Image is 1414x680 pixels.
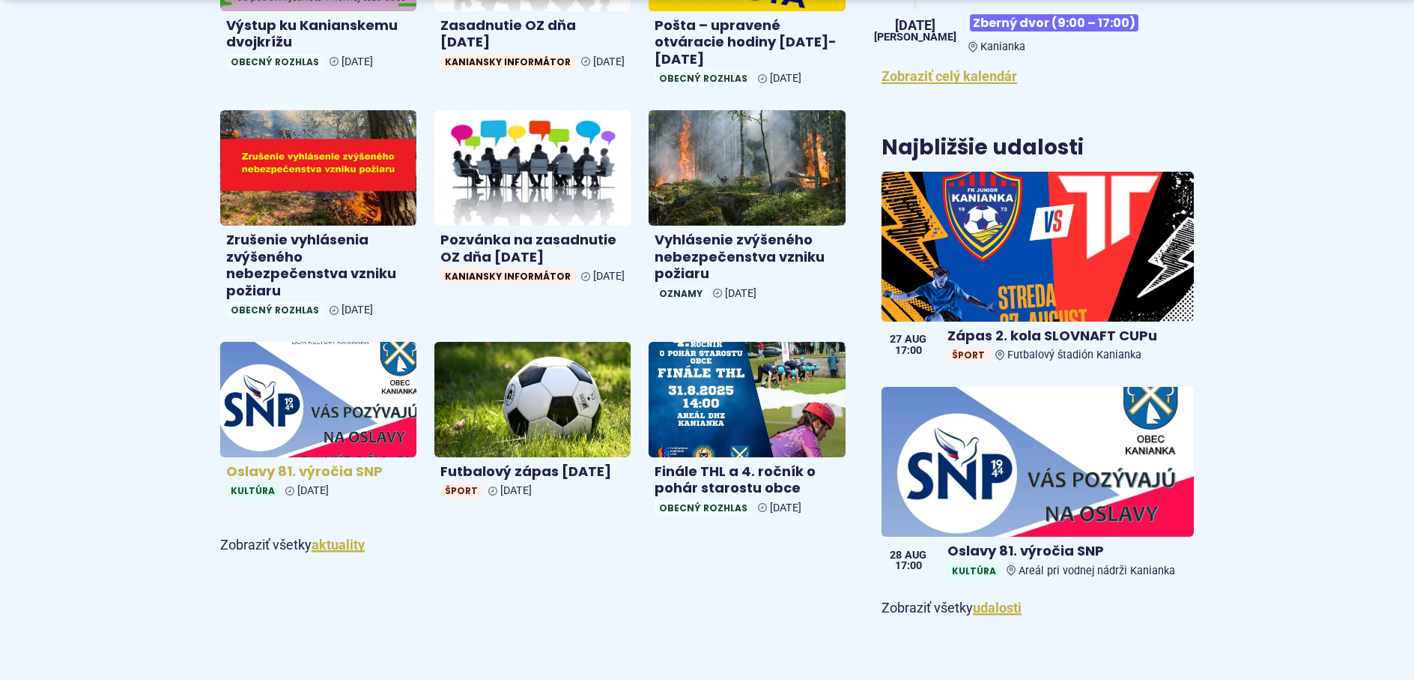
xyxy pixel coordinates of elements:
h4: Pozvánka na zasadnutie OZ dňa [DATE] [440,232,625,265]
span: Areál pri vodnej nádrži Kanianka [1019,565,1175,577]
span: aug [905,334,926,345]
span: Kultúra [947,563,1001,579]
a: Zápas 2. kola SLOVNAFT CUPu ŠportFutbalový štadión Kanianka 27 aug 17:00 [882,172,1194,370]
span: Šport [947,347,989,363]
span: Kaniansky informátor [440,268,575,284]
p: Zobraziť všetky [882,597,1194,620]
span: Kultúra [226,483,279,499]
span: 17:00 [890,346,926,356]
a: Pozvánka na zasadnutie OZ dňa [DATE] Kaniansky informátor [DATE] [434,110,631,290]
span: Oznamy [655,286,707,301]
span: [DATE] [593,270,625,283]
span: Futbalový štadión Kanianka [1007,349,1141,361]
span: [DATE] [770,72,801,85]
p: Zobraziť všetky [220,534,846,557]
span: Kanianka [980,40,1025,53]
h4: Zrušenie vyhlásenia zvýšeného nebezpečenstva vzniku požiaru [226,232,410,299]
span: Obecný rozhlas [655,500,752,516]
span: aug [905,550,926,561]
h3: Najbližšie udalosti [882,136,1084,160]
a: Zberný dvor (9:00 – 17:00) Kanianka [DATE] [PERSON_NAME] [882,8,1194,53]
a: Futbalový zápas [DATE] Šport [DATE] [434,342,631,505]
h4: Pošta – upravené otváracie hodiny [DATE]-[DATE] [655,17,839,68]
span: 28 [890,550,902,561]
a: Zobraziť celý kalendár [882,68,1017,84]
a: Zobraziť všetky udalosti [973,600,1022,616]
span: [DATE] [593,55,625,68]
span: 17:00 [890,561,926,571]
span: [DATE] [342,304,373,316]
a: Finále THL a 4. ročník o pohár starostu obce Obecný rozhlas [DATE] [649,342,845,522]
span: [PERSON_NAME] [874,32,956,43]
span: [DATE] [725,287,756,300]
a: Zobraziť všetky aktuality [312,537,365,553]
a: Vyhlásenie zvýšeného nebezpečenstva vzniku požiaru Oznamy [DATE] [649,110,845,307]
span: [DATE] [342,55,373,68]
h4: Oslavy 81. výročia SNP [226,463,410,481]
span: Šport [440,483,482,499]
span: [DATE] [874,19,956,32]
span: Zberný dvor (9:00 – 17:00) [970,14,1138,31]
h4: Futbalový zápas [DATE] [440,463,625,481]
span: [DATE] [770,502,801,514]
span: Obecný rozhlas [226,54,324,70]
a: Oslavy 81. výročia SNP Kultúra [DATE] [220,342,416,505]
h4: Výstup ku Kanianskemu dvojkrížu [226,17,410,51]
span: Obecný rozhlas [226,302,324,318]
a: Zrušenie vyhlásenia zvýšeného nebezpečenstva vzniku požiaru Obecný rozhlas [DATE] [220,110,416,324]
span: Kaniansky informátor [440,54,575,70]
span: Obecný rozhlas [655,70,752,86]
span: [DATE] [297,484,329,497]
a: Oslavy 81. výročia SNP KultúraAreál pri vodnej nádrži Kanianka 28 aug 17:00 [882,387,1194,585]
h4: Vyhlásenie zvýšeného nebezpečenstva vzniku požiaru [655,232,839,283]
h4: Zasadnutie OZ dňa [DATE] [440,17,625,51]
h4: Finále THL a 4. ročník o pohár starostu obce [655,463,839,497]
span: 27 [890,334,902,345]
h4: Zápas 2. kola SLOVNAFT CUPu [947,328,1188,345]
span: [DATE] [500,484,532,497]
h4: Oslavy 81. výročia SNP [947,543,1188,560]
